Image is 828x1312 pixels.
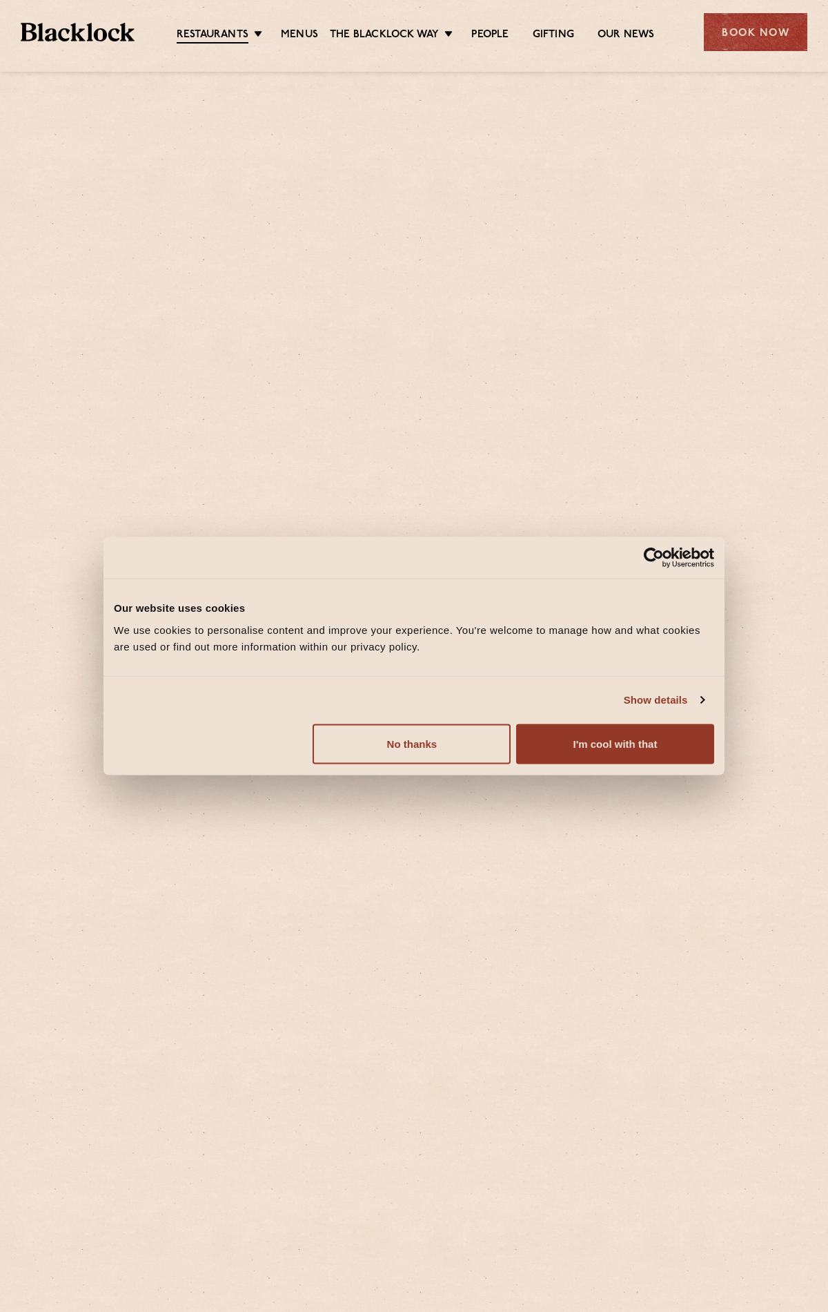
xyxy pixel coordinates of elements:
div: We use cookies to personalise content and improve your experience. You're welcome to manage how a... [114,621,714,655]
a: Gifting [533,28,574,42]
a: Usercentrics Cookiebot - opens in a new window [593,548,714,568]
img: BL_Textured_Logo-footer-cropped.svg [21,23,135,42]
a: Our News [598,28,655,42]
a: Restaurants [177,28,248,44]
button: No thanks [313,724,511,764]
a: Menus [281,28,318,42]
a: People [471,28,509,42]
div: Our website uses cookies [114,600,714,617]
div: Book Now [704,13,807,51]
a: The Blacklock Way [330,28,439,42]
a: Show details [624,692,704,708]
button: I'm cool with that [516,724,714,764]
